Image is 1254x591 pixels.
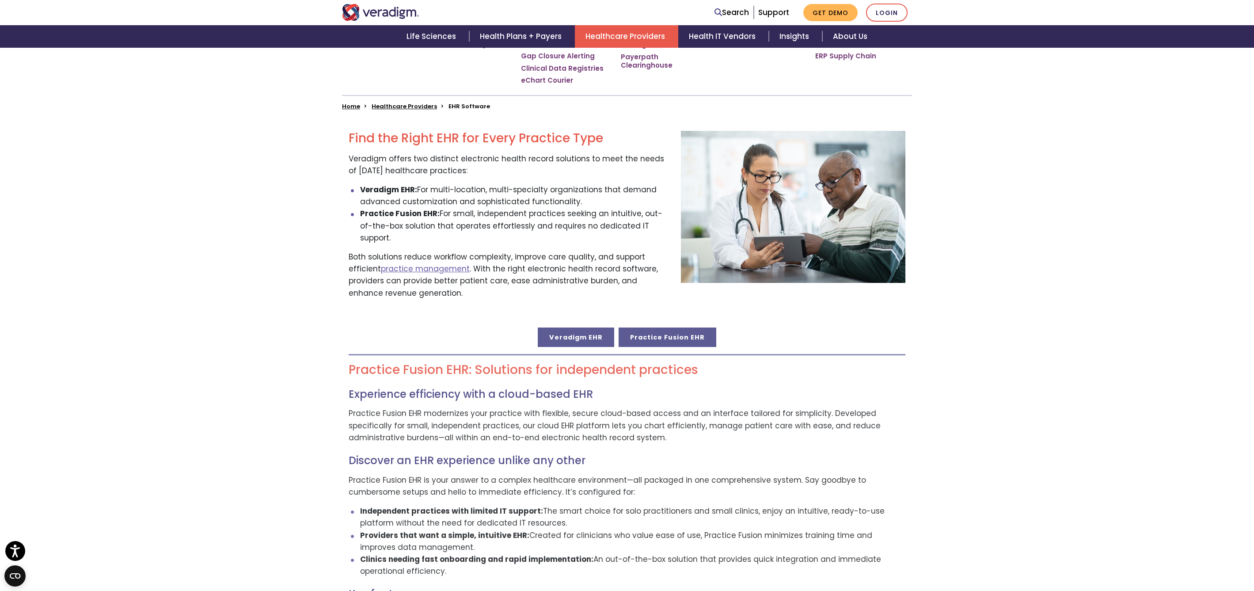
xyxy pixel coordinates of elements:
[521,52,595,61] a: Gap Closure Alerting
[360,505,906,529] li: The smart choice for solo practitioners and small clinics, enjoy an intuitive, ready-to-use platf...
[360,530,906,553] li: Created for clinicians who value ease of use, Practice Fusion minimizes training time and improve...
[521,64,604,73] a: Clinical Data Registries
[360,553,906,577] li: An out-of-the-box solution that provides quick integration and immediate operational efficiency.
[360,530,529,541] strong: Providers that want a simple, intuitive EHR:
[621,53,698,70] a: Payerpath Clearinghouse
[714,7,749,19] a: Search
[349,251,668,299] p: Both solutions reduce workflow complexity, improve care quality, and support efficient . With the...
[342,102,360,111] a: Home
[521,40,559,49] a: ePrescribe
[349,474,905,498] p: Practice Fusion EHR is your answer to a complex healthcare environment—all packaged in one compre...
[360,506,543,516] strong: Independent practices with limited IT support:
[769,25,822,48] a: Insights
[538,328,614,347] a: Veradigm EHR
[349,362,905,377] h2: Practice Fusion EHR: Solutions for independent practices
[342,4,419,21] img: Veradigm logo
[349,388,905,401] h3: Experience efficiency with a cloud-based EHR
[372,102,437,111] a: Healthcare Providers
[4,565,26,587] button: Open CMP widget
[803,4,858,21] a: Get Demo
[678,25,769,48] a: Health IT Vendors
[621,40,678,49] a: Coding Services
[360,208,440,219] strong: Practice Fusion EHR:
[469,25,575,48] a: Health Plans + Payers
[815,52,876,61] a: ERP Supply Chain
[349,454,905,467] h3: Discover an EHR experience unlike any other
[575,25,678,48] a: Healthcare Providers
[360,208,668,244] li: For small, independent practices seeking an intuitive, out-of-the-box solution that operates effo...
[822,25,878,48] a: About Us
[1084,536,1243,580] iframe: Drift Chat Widget
[866,4,908,22] a: Login
[815,40,871,49] a: ERP Point of Use
[410,40,486,49] a: AI Patient Scheduling
[360,184,668,208] li: For multi-location, multi-specialty organizations that demand advanced customization and sophisti...
[381,263,470,274] a: practice management
[360,554,593,564] strong: Clinics needing fast onboarding and rapid implementation:
[360,184,417,195] strong: Veradigm EHR:
[349,153,668,177] p: Veradigm offers two distinct electronic health record solutions to meet the needs of [DATE] healt...
[619,328,716,347] a: Practice Fusion EHR
[521,76,573,85] a: eChart Courier
[349,408,905,444] p: Practice Fusion EHR modernizes your practice with flexible, secure cloud-based access and an inte...
[396,25,469,48] a: Life Sciences
[758,7,789,18] a: Support
[681,131,905,283] img: page-ehr-solutions-overview.jpg
[349,131,668,146] h2: Find the Right EHR for Every Practice Type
